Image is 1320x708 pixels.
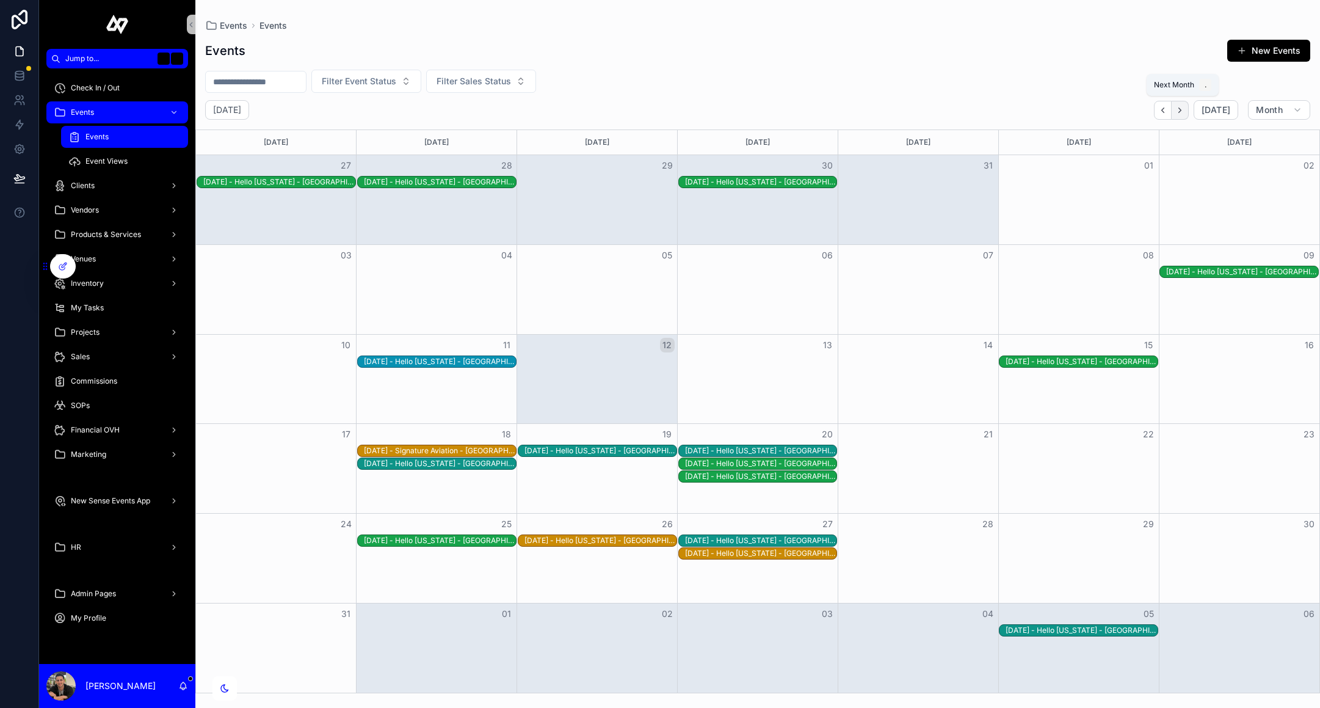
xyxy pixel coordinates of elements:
[1141,427,1156,442] button: 22
[524,445,676,456] div: 8/19/2025 - Hello Florida - Orlando - Portofino Bay Hotel - rec4evkAOV6uPkZ6a
[820,158,835,173] button: 30
[820,338,835,352] button: 13
[981,427,995,442] button: 21
[106,15,129,34] img: App logo
[1141,248,1156,263] button: 08
[46,199,188,221] a: Vendors
[660,338,675,352] button: 12
[71,542,81,552] span: HR
[46,297,188,319] a: My Tasks
[213,104,241,116] h2: [DATE]
[71,181,95,191] span: Clients
[65,54,153,64] span: Jump to...
[981,607,995,621] button: 04
[1256,104,1283,115] span: Month
[820,607,835,621] button: 03
[1172,101,1189,120] button: Next
[1154,101,1172,120] button: Back
[364,177,516,188] div: 7/28/2025 - Hello Florida - Orlando - Rosen Shingle Creek - recNK1hfCvn0lvX9U
[364,458,516,469] div: 8/18/2025 - Hello Florida - Orlando - Portofino Bay Hotel - recNYLF0dtXLGBr9l
[426,70,536,93] button: Select Button
[46,175,188,197] a: Clients
[660,517,675,531] button: 26
[685,458,837,469] div: 8/20/2025 - Hello Florida - Orlando - Rosen Shingle Creek - recI7d53QxpHd0Gm4
[46,77,188,99] a: Check In / Out
[981,158,995,173] button: 31
[203,177,355,187] div: [DATE] - Hello [US_STATE] - [GEOGRAPHIC_DATA] - [GEOGRAPHIC_DATA] [GEOGRAPHIC_DATA] - [GEOGRAPHIC...
[322,75,396,87] span: Filter Event Status
[339,158,354,173] button: 27
[660,607,675,621] button: 02
[685,445,837,456] div: 8/20/2025 - Hello Florida - Orlando - Portofino Bay Hotel - recWYhxZEqdrxyHWT
[339,427,354,442] button: 17
[1006,626,1158,635] div: [DATE] - Hello [US_STATE] - [GEOGRAPHIC_DATA] - Hyatt Regency - [GEOGRAPHIC_DATA] - rec34i1Le8NpN...
[46,49,188,68] button: Jump to...K
[71,279,104,288] span: Inventory
[71,83,120,93] span: Check In / Out
[205,42,245,59] h1: Events
[339,338,354,352] button: 10
[1200,80,1210,90] span: .
[61,126,188,148] a: Events
[660,158,675,173] button: 29
[46,395,188,417] a: SOPs
[71,450,106,459] span: Marketing
[46,583,188,605] a: Admin Pages
[499,427,514,442] button: 18
[1006,625,1158,636] div: 9/5/2025 - Hello Florida - Orlando - Hyatt Regency - Orlando - rec34i1Le8NpNsf14
[71,205,99,215] span: Vendors
[364,536,516,546] div: [DATE] - Hello [US_STATE] - [GEOGRAPHIC_DATA][PERSON_NAME][GEOGRAPHIC_DATA] - reckt0wso0ccH3txT
[311,70,421,93] button: Select Button
[364,535,516,546] div: 8/25/2025 - Hello Florida - Orlando - JW Marriott Orlando Grande Lakes - reckt0wso0ccH3txT
[46,490,188,512] a: New Sense Events App
[1248,100,1310,120] button: Month
[1302,427,1316,442] button: 23
[685,548,837,559] div: 8/27/2025 - Hello Florida - Orlando - Ritz Carlton - Grande Lakes - recuJK2hB0lAkPnQk
[358,130,515,155] div: [DATE]
[71,108,94,117] span: Events
[39,68,195,645] div: scrollable content
[1166,267,1318,277] div: [DATE] - Hello [US_STATE] - [GEOGRAPHIC_DATA] - [GEOGRAPHIC_DATA] Marriott - rec7n6b67EhD14Ckg
[680,130,836,155] div: [DATE]
[660,248,675,263] button: 05
[61,150,188,172] a: Event Views
[85,680,156,692] p: [PERSON_NAME]
[1202,104,1230,115] span: [DATE]
[1161,130,1318,155] div: [DATE]
[46,370,188,392] a: Commissions
[71,303,104,313] span: My Tasks
[981,248,995,263] button: 07
[85,132,109,142] span: Events
[685,472,837,481] div: [DATE] - Hello [US_STATE] - [GEOGRAPHIC_DATA][PERSON_NAME] [GEOGRAPHIC_DATA] - reci8c9HuyKrL3RtH
[1194,100,1238,120] button: [DATE]
[685,535,837,546] div: 8/27/2025 - Hello Florida - Orlando - Signia by Hilton Orlando Bonnet Creek - recgCYnANI3NCt9Mu
[1302,517,1316,531] button: 30
[71,254,96,264] span: Venues
[1006,356,1158,367] div: 8/15/2025 - Hello Florida - Orlando - Rosen Shingle Creek - recQeg9ozFvweWkOt
[499,607,514,621] button: 01
[820,248,835,263] button: 06
[437,75,511,87] span: Filter Sales Status
[198,130,354,155] div: [DATE]
[1166,266,1318,277] div: 8/9/2025 - Hello Florida - Orlando - Orlando World Center Marriott - rec7n6b67EhD14Ckg
[1006,357,1158,367] div: [DATE] - Hello [US_STATE] - [GEOGRAPHIC_DATA][PERSON_NAME] [GEOGRAPHIC_DATA] - recQeg9ozFvweWkOt
[71,613,106,623] span: My Profile
[1141,607,1156,621] button: 05
[46,248,188,270] a: Venues
[660,427,675,442] button: 19
[685,446,837,456] div: [DATE] - Hello [US_STATE] - [GEOGRAPHIC_DATA] - [GEOGRAPHIC_DATA] - [GEOGRAPHIC_DATA]
[685,459,837,469] div: [DATE] - Hello [US_STATE] - [GEOGRAPHIC_DATA][PERSON_NAME] Shingle Creek - recI7d53QxpHd0Gm4
[1302,338,1316,352] button: 16
[172,54,182,64] span: K
[71,376,117,386] span: Commissions
[685,177,837,187] div: [DATE] - Hello [US_STATE] - [GEOGRAPHIC_DATA][PERSON_NAME][GEOGRAPHIC_DATA] - recA8WheZHR1KPkBP
[364,446,516,456] div: [DATE] - Signature Aviation - [GEOGRAPHIC_DATA] - Signature Corporate Office - reczxhfJyz8uCdTis
[71,425,120,435] span: Financial OVH
[259,20,287,32] a: Events
[981,517,995,531] button: 28
[205,20,247,32] a: Events
[1227,40,1310,62] button: New Events
[46,419,188,441] a: Financial OVH
[220,20,247,32] span: Events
